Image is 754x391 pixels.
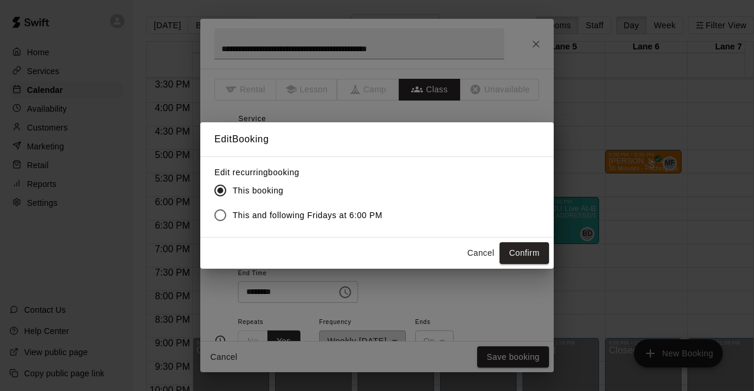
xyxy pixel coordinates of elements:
span: This and following Fridays at 6:00 PM [233,209,382,222]
button: Confirm [500,242,549,264]
button: Cancel [462,242,500,264]
label: Edit recurring booking [214,166,392,178]
h2: Edit Booking [200,122,554,156]
span: This booking [233,185,283,197]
